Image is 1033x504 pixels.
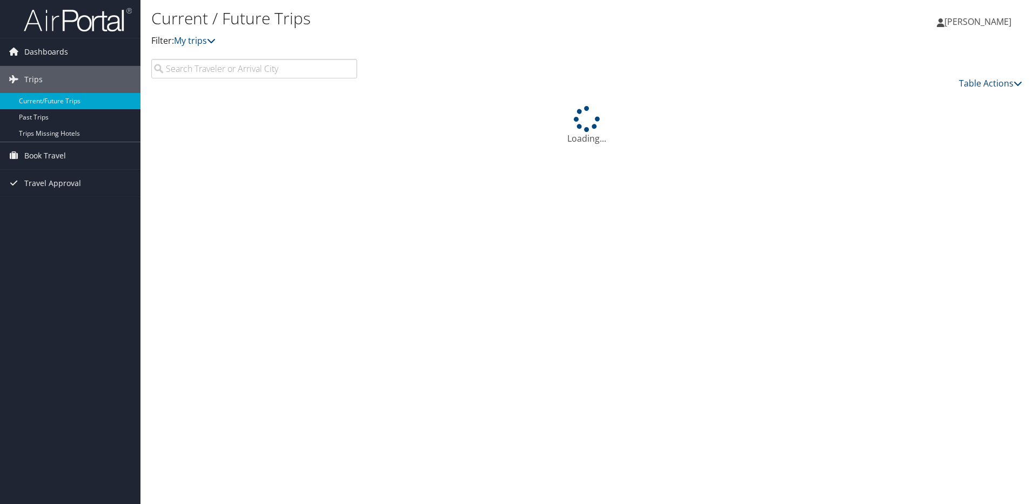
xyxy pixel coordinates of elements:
p: Filter: [151,34,732,48]
span: Trips [24,66,43,93]
span: Book Travel [24,142,66,169]
span: Dashboards [24,38,68,65]
a: [PERSON_NAME] [937,5,1022,38]
span: Travel Approval [24,170,81,197]
a: Table Actions [959,77,1022,89]
div: Loading... [151,106,1022,145]
input: Search Traveler or Arrival City [151,59,357,78]
span: [PERSON_NAME] [944,16,1011,28]
h1: Current / Future Trips [151,7,732,30]
a: My trips [174,35,216,47]
img: airportal-logo.png [24,7,132,32]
